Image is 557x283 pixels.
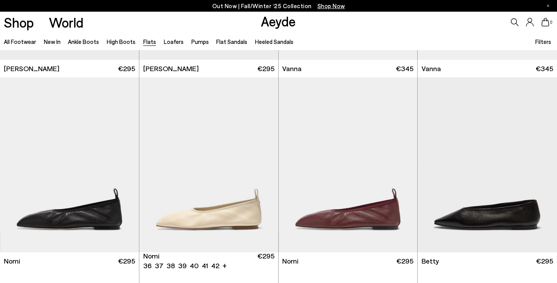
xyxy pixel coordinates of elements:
a: Heeled Sandals [255,38,293,45]
a: Shop [4,16,34,29]
span: [PERSON_NAME] [4,64,59,73]
p: Out Now | Fall/Winter ‘25 Collection [212,1,345,11]
a: Flat Sandals [216,38,247,45]
img: Betty Square-Toe Ballet Flats [418,77,557,252]
span: Nomi [4,256,20,266]
a: Vanna €345 [279,60,418,77]
a: Nomi 36 37 38 39 40 41 42 + €295 [139,252,278,270]
span: Navigate to /collections/new-in [318,2,345,9]
img: Nomi Ruched Flats [139,77,278,252]
span: €295 [118,64,135,73]
li: 41 [202,261,208,271]
a: Flats [143,38,156,45]
a: New In [44,38,61,45]
span: €345 [536,64,553,73]
a: Nomi €295 [279,252,418,270]
span: Vanna [422,64,441,73]
img: Nomi Ruched Flats [279,77,418,252]
a: 0 [541,18,549,26]
li: 36 [143,261,152,271]
a: Aeyde [261,13,296,29]
div: 1 / 6 [139,77,278,252]
li: 42 [211,261,219,271]
li: 38 [167,261,175,271]
a: Next slide Previous slide [139,77,278,252]
span: Betty [422,256,439,266]
span: Nomi [143,251,160,261]
li: 40 [190,261,199,271]
a: Pumps [191,38,209,45]
span: €295 [257,64,274,73]
span: €295 [536,256,553,266]
li: 39 [178,261,187,271]
a: Vanna €345 [418,60,557,77]
span: Filters [535,38,551,45]
span: Vanna [282,64,302,73]
a: Loafers [164,38,184,45]
span: Nomi [282,256,298,266]
span: [PERSON_NAME] [143,64,199,73]
a: Ankle Boots [68,38,99,45]
span: €295 [118,256,135,266]
a: [PERSON_NAME] €295 [139,60,278,77]
span: 0 [549,20,553,24]
span: €295 [257,251,274,271]
a: Betty €295 [418,252,557,270]
a: High Boots [107,38,135,45]
li: 37 [155,261,163,271]
a: World [49,16,83,29]
li: + [222,260,227,271]
a: All Footwear [4,38,36,45]
ul: variant [143,261,217,271]
span: €345 [396,64,413,73]
span: €295 [396,256,413,266]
